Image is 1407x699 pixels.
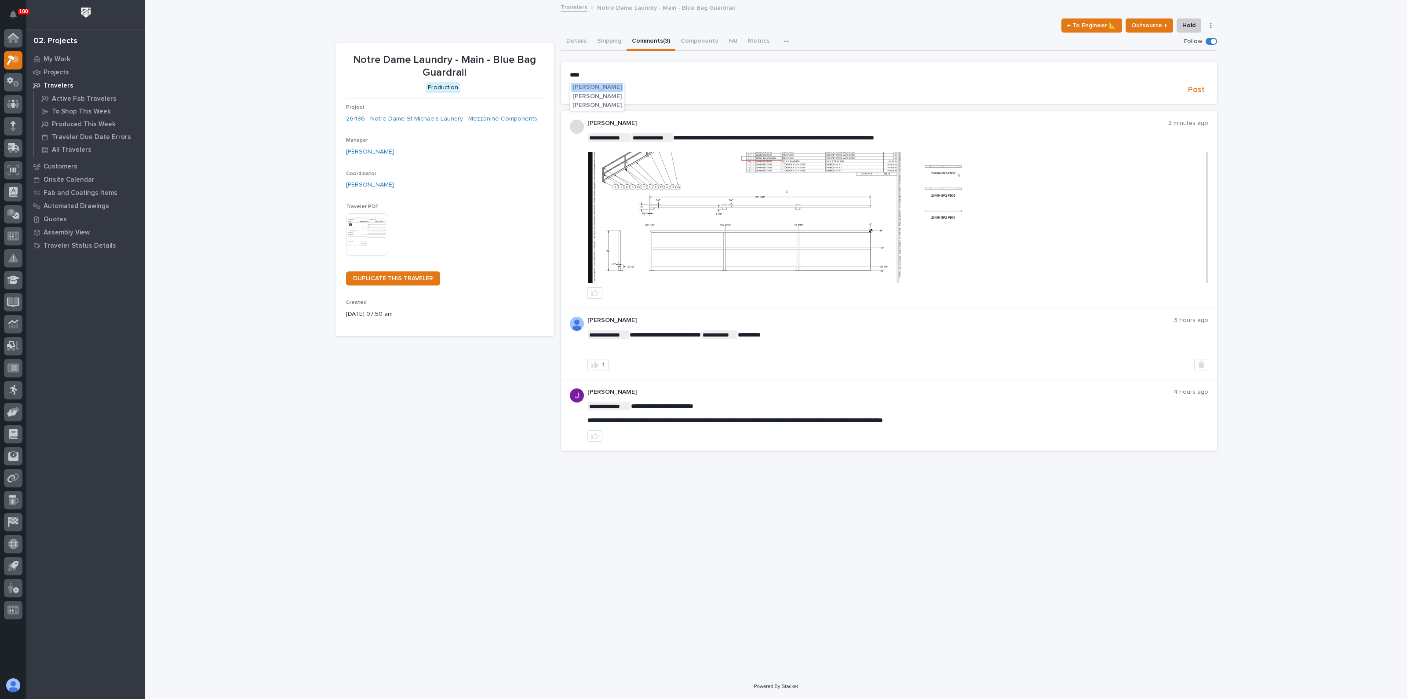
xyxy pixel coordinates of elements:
[346,54,543,79] p: Notre Dame Laundry - Main - Blue Bag Guardrail
[346,271,440,285] a: DUPLICATE THIS TRAVELER
[4,676,22,695] button: users-avatar
[34,131,145,143] a: Traveler Due Date Errors
[26,173,145,186] a: Onsite Calendar
[570,388,584,403] img: ACg8ocLB2sBq07NhafZLDpfZztpbDqa4HYtD3rBf5LhdHf4k=s96-c
[743,33,775,51] button: Metrics
[26,239,145,252] a: Traveler Status Details
[44,242,116,250] p: Traveler Status Details
[1185,85,1208,95] button: Post
[1174,388,1208,396] p: 4 hours ago
[26,79,145,92] a: Travelers
[1131,20,1167,31] span: Outsource ↑
[1194,359,1208,370] button: Delete post
[44,202,109,210] p: Automated Drawings
[26,160,145,173] a: Customers
[26,52,145,66] a: My Work
[346,114,537,124] a: 26486 - Notre Dame St Michaels Laundry - Mezzanine Components
[675,33,723,51] button: Components
[571,101,623,110] button: [PERSON_NAME]
[34,143,145,156] a: All Travelers
[44,163,77,171] p: Customers
[587,430,602,442] button: like this post
[346,147,394,157] a: [PERSON_NAME]
[1061,18,1122,33] button: ← To Engineer 📐
[34,92,145,105] a: Active Fab Travelers
[572,93,622,99] span: [PERSON_NAME]
[572,102,622,108] span: [PERSON_NAME]
[587,120,1168,127] p: [PERSON_NAME]
[1188,85,1205,95] span: Post
[572,84,622,90] span: [PERSON_NAME]
[346,180,394,190] a: [PERSON_NAME]
[561,33,592,51] button: Details
[52,133,131,141] p: Traveler Due Date Errors
[571,92,623,101] button: [PERSON_NAME]
[1126,18,1173,33] button: Outsource ↑
[52,108,111,116] p: To Shop This Week
[26,212,145,226] a: Quotes
[587,287,602,299] button: like this post
[44,189,117,197] p: Fab and Coatings Items
[34,105,145,117] a: To Shop This Week
[597,2,735,12] p: Notre Dame Laundry - Main - Blue Bag Guardrail
[44,216,67,223] p: Quotes
[4,5,22,24] button: Notifications
[723,33,743,51] button: FAI
[26,66,145,79] a: Projects
[1184,38,1202,45] p: Follow
[346,105,365,110] span: Project
[346,171,376,176] span: Coordinator
[44,82,73,90] p: Travelers
[44,229,90,237] p: Assembly View
[33,37,77,46] div: 02. Projects
[587,359,609,370] button: 1
[52,95,117,103] p: Active Fab Travelers
[1182,20,1196,31] span: Hold
[44,176,95,184] p: Onsite Calendar
[353,275,433,282] span: DUPLICATE THIS TRAVELER
[587,388,1174,396] p: [PERSON_NAME]
[1168,120,1208,127] p: 2 minutes ago
[1174,317,1208,324] p: 3 hours ago
[44,55,70,63] p: My Work
[34,118,145,130] a: Produced This Week
[561,2,587,12] a: Travelers
[26,186,145,199] a: Fab and Coatings Items
[346,204,379,209] span: Traveler PDF
[592,33,627,51] button: Shipping
[346,310,543,319] p: [DATE] 07:50 am
[26,226,145,239] a: Assembly View
[346,138,368,143] span: Manager
[19,8,28,15] p: 100
[346,300,367,305] span: Created
[52,121,116,128] p: Produced This Week
[52,146,91,154] p: All Travelers
[754,684,798,689] a: Powered By Stacker
[570,317,584,331] img: AOh14GjSnsZhInYMAl2VIng-st1Md8In0uqDMk7tOoQNx6CrVl7ct0jB5IZFYVrQT5QA0cOuF6lsKrjh3sjyefAjBh-eRxfSk...
[426,82,460,93] div: Production
[26,199,145,212] a: Automated Drawings
[587,317,1174,324] p: [PERSON_NAME]
[571,83,623,91] button: [PERSON_NAME]
[11,11,22,25] div: Notifications100
[78,4,94,21] img: Workspace Logo
[627,33,675,51] button: Comments (3)
[602,362,605,368] div: 1
[44,69,69,77] p: Projects
[1177,18,1201,33] button: Hold
[1067,20,1116,31] span: ← To Engineer 📐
